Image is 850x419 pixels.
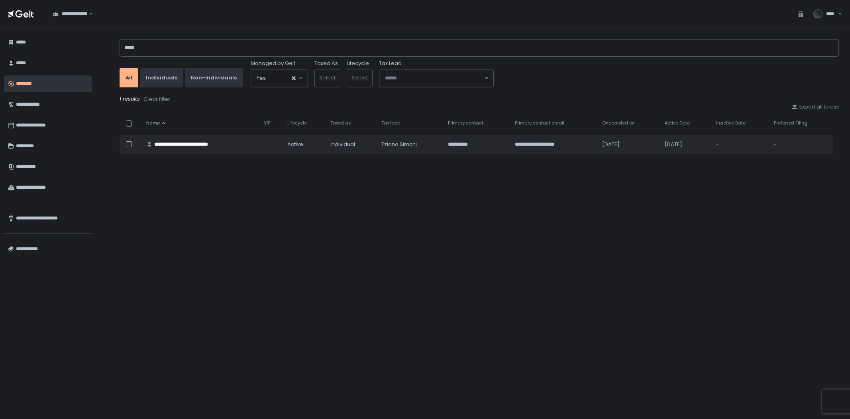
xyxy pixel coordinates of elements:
div: [DATE] [665,141,707,148]
input: Search for option [385,74,484,82]
span: Yes [257,74,266,82]
button: Individuals [140,68,183,87]
span: Preferred Filing [774,120,807,126]
div: Clear filter [143,96,170,103]
div: All [126,74,132,81]
div: Search for option [251,69,308,87]
button: All [120,68,138,87]
span: VIP [264,120,270,126]
div: - [774,141,828,148]
span: Primary contact [448,120,483,126]
span: Managed by Gelt [251,60,295,67]
div: Individuals [146,74,177,81]
button: Non-Individuals [185,68,243,87]
label: Taxed As [314,60,338,67]
div: Search for option [48,6,93,22]
div: [DATE] [602,141,655,148]
div: Search for option [379,69,493,87]
input: Search for option [266,74,291,82]
label: Lifecycle [347,60,369,67]
div: Tziona Simchi [381,141,438,148]
span: Primary contact email [515,120,564,126]
span: Onboarded on [602,120,635,126]
span: active [287,141,303,148]
div: Individual [330,141,371,148]
span: Tax Lead [379,60,402,67]
button: Clear filter [143,95,171,103]
span: Lifecycle [287,120,307,126]
div: 1 results [120,95,839,103]
span: Name [146,120,160,126]
span: Select [319,74,336,81]
div: - [716,141,764,148]
button: Clear Selected [292,76,296,80]
span: Select [351,74,368,81]
button: Export all to csv [791,103,839,111]
span: Active Date [665,120,690,126]
span: Tax lead [381,120,400,126]
span: Inactive Date [716,120,746,126]
div: Non-Individuals [191,74,237,81]
span: Taxed as [330,120,351,126]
